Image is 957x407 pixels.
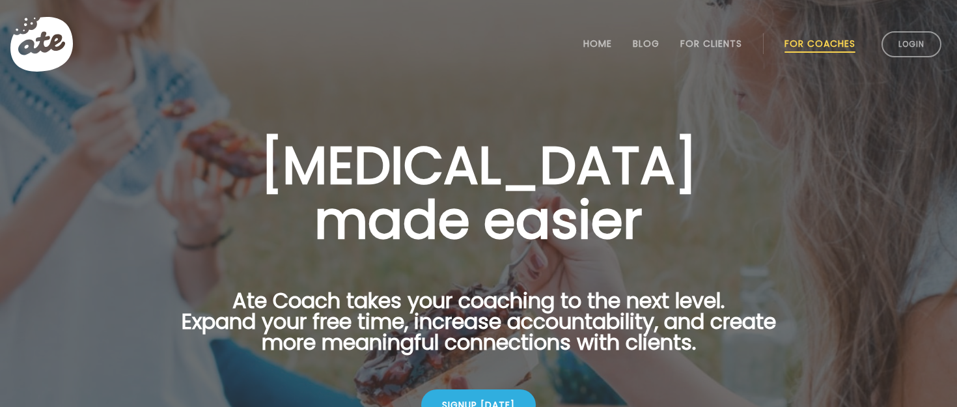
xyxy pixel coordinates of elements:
[161,138,796,247] h1: [MEDICAL_DATA] made easier
[784,38,855,49] a: For Coaches
[881,31,941,57] a: Login
[633,38,659,49] a: Blog
[583,38,612,49] a: Home
[680,38,742,49] a: For Clients
[161,290,796,369] p: Ate Coach takes your coaching to the next level. Expand your free time, increase accountability, ...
